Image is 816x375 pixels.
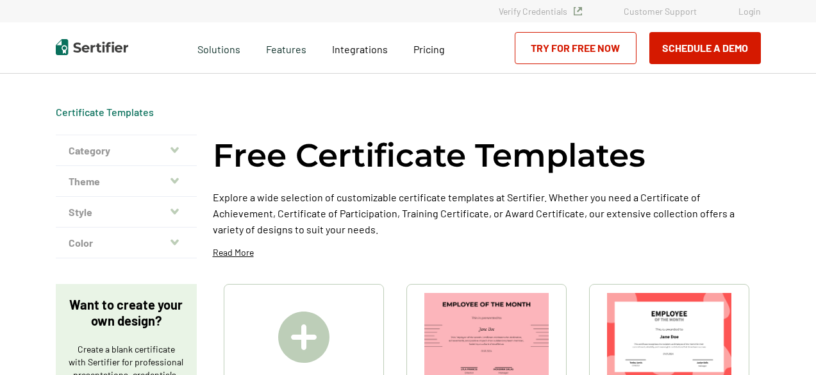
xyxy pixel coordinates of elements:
img: Verified [574,7,582,15]
div: Breadcrumb [56,106,154,119]
a: Try for Free Now [515,32,637,64]
button: Category [56,135,197,166]
a: Login [738,6,761,17]
span: Solutions [197,40,240,56]
span: Pricing [413,43,445,55]
button: Color [56,228,197,258]
p: Want to create your own design? [69,297,184,329]
button: Theme [56,166,197,197]
a: Integrations [332,40,388,56]
a: Verify Credentials [499,6,582,17]
span: Features [266,40,306,56]
img: Create A Blank Certificate [278,312,329,363]
a: Pricing [413,40,445,56]
p: Read More [213,246,254,259]
a: Customer Support [624,6,697,17]
img: Sertifier | Digital Credentialing Platform [56,39,128,55]
button: Style [56,197,197,228]
span: Integrations [332,43,388,55]
a: Certificate Templates [56,106,154,118]
h1: Free Certificate Templates [213,135,645,176]
p: Explore a wide selection of customizable certificate templates at Sertifier. Whether you need a C... [213,189,761,237]
span: Certificate Templates [56,106,154,119]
